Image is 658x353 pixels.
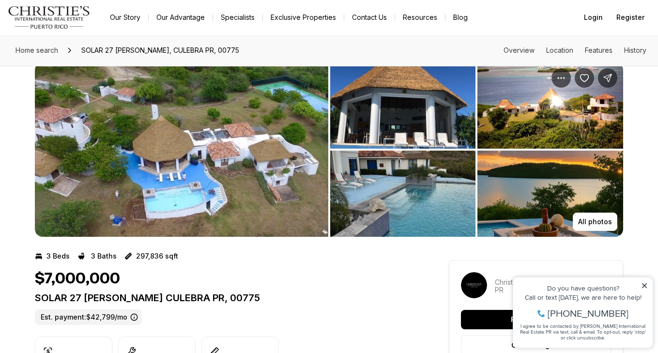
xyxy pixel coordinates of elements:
span: SOLAR 27 [PERSON_NAME], CULEBRA PR, 00775 [77,43,243,58]
span: Register [616,14,644,21]
img: logo [8,6,91,29]
li: 1 of 2 [35,62,328,237]
button: Share Property: SOLAR 27 BO FRAILE [598,68,617,88]
div: Do you have questions? [10,22,140,29]
span: [PHONE_NUMBER] [40,46,121,55]
nav: Page section menu [504,46,646,54]
p: All photos [578,218,612,226]
span: I agree to be contacted by [PERSON_NAME] International Real Estate PR via text, call & email. To ... [12,60,138,78]
button: Save Property: SOLAR 27 BO FRAILE [575,68,594,88]
a: Blog [445,11,475,24]
a: Skip to: Features [585,46,612,54]
a: Our Advantage [149,11,213,24]
span: Home search [15,46,58,54]
button: View image gallery [330,151,476,237]
a: Resources [395,11,445,24]
p: SOLAR 27 [PERSON_NAME] CULEBRA PR, 00775 [35,292,414,304]
a: Home search [12,43,62,58]
a: Skip to: Overview [504,46,535,54]
button: Login [578,8,609,27]
button: View image gallery [477,151,623,237]
a: Skip to: Location [546,46,573,54]
button: Property options [551,68,571,88]
a: Specialists [213,11,262,24]
span: Login [584,14,603,21]
p: Christie's International Real Estate PR [495,278,611,294]
button: Request a tour [461,310,611,329]
a: Our Story [102,11,148,24]
p: 3 Beds [46,252,70,260]
button: All photos [573,213,617,231]
button: View image gallery [330,62,476,149]
button: View image gallery [35,62,328,237]
div: Listing Photos [35,62,623,237]
a: Skip to: History [624,46,646,54]
li: 2 of 2 [330,62,624,237]
p: 3 Baths [91,252,117,260]
a: Exclusive Properties [263,11,344,24]
div: Call or text [DATE], we are here to help! [10,31,140,38]
button: View image gallery [477,62,623,149]
button: Register [611,8,650,27]
p: 297,836 sqft [136,252,178,260]
label: Est. payment: $42,799/mo [35,309,142,325]
h1: $7,000,000 [35,270,120,288]
button: Contact Us [344,11,395,24]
